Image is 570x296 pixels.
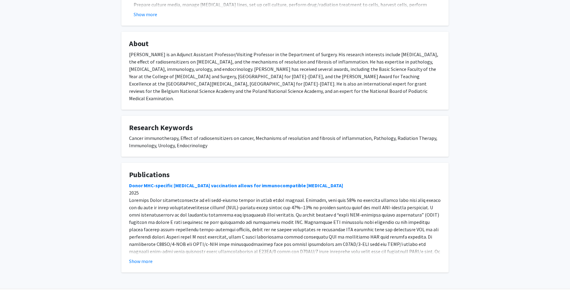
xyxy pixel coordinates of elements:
[134,2,427,15] span: Prepare culture media, manage [MEDICAL_DATA] lines, set up cell culture, perform drug/radiation t...
[129,39,441,48] h4: About
[134,11,157,18] button: Show more
[129,258,153,265] button: Show more
[129,170,441,179] h4: Publications
[129,182,343,188] a: Donor MHC-specific [MEDICAL_DATA] vaccination allows for immunocompatible [MEDICAL_DATA]
[129,51,441,102] div: [PERSON_NAME] is an Adjunct Assistant Professor/Visiting Professor in the Department of Surgery. ...
[129,123,441,132] h4: Research Keywords
[129,134,441,149] div: Cancer immunotherapy, Effect of radiosensitizers on cancer, Mechanisms of resolution and fibrosis...
[5,269,26,291] iframe: Chat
